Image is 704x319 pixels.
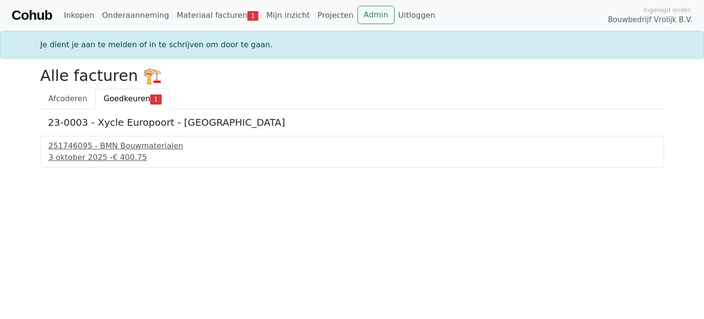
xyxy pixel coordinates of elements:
[48,117,656,128] h5: 23-0003 - Xycle Europoort - [GEOGRAPHIC_DATA]
[247,11,258,21] span: 1
[358,6,395,24] a: Admin
[643,5,692,14] span: Ingelogd onder:
[49,140,656,152] div: 251746095 - BMN Bouwmaterialen
[40,89,96,109] a: Afcoderen
[113,153,147,162] span: € 400.75
[608,14,692,26] span: Bouwbedrijf Vrolijk B.V.
[173,6,262,25] a: Materiaal facturen1
[40,66,664,85] h2: Alle facturen 🏗️
[49,94,88,103] span: Afcoderen
[98,6,173,25] a: Onderaanneming
[35,39,670,51] div: Je dient je aan te melden of in te schrijven om door te gaan.
[95,89,169,109] a: Goedkeuren1
[60,6,98,25] a: Inkopen
[49,140,656,163] a: 251746095 - BMN Bouwmaterialen3 oktober 2025 -€ 400.75
[395,6,439,25] a: Uitloggen
[12,4,52,27] a: Cohub
[103,94,150,103] span: Goedkeuren
[262,6,314,25] a: Mijn inzicht
[49,152,656,163] div: 3 oktober 2025 -
[314,6,358,25] a: Projecten
[150,94,161,104] span: 1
